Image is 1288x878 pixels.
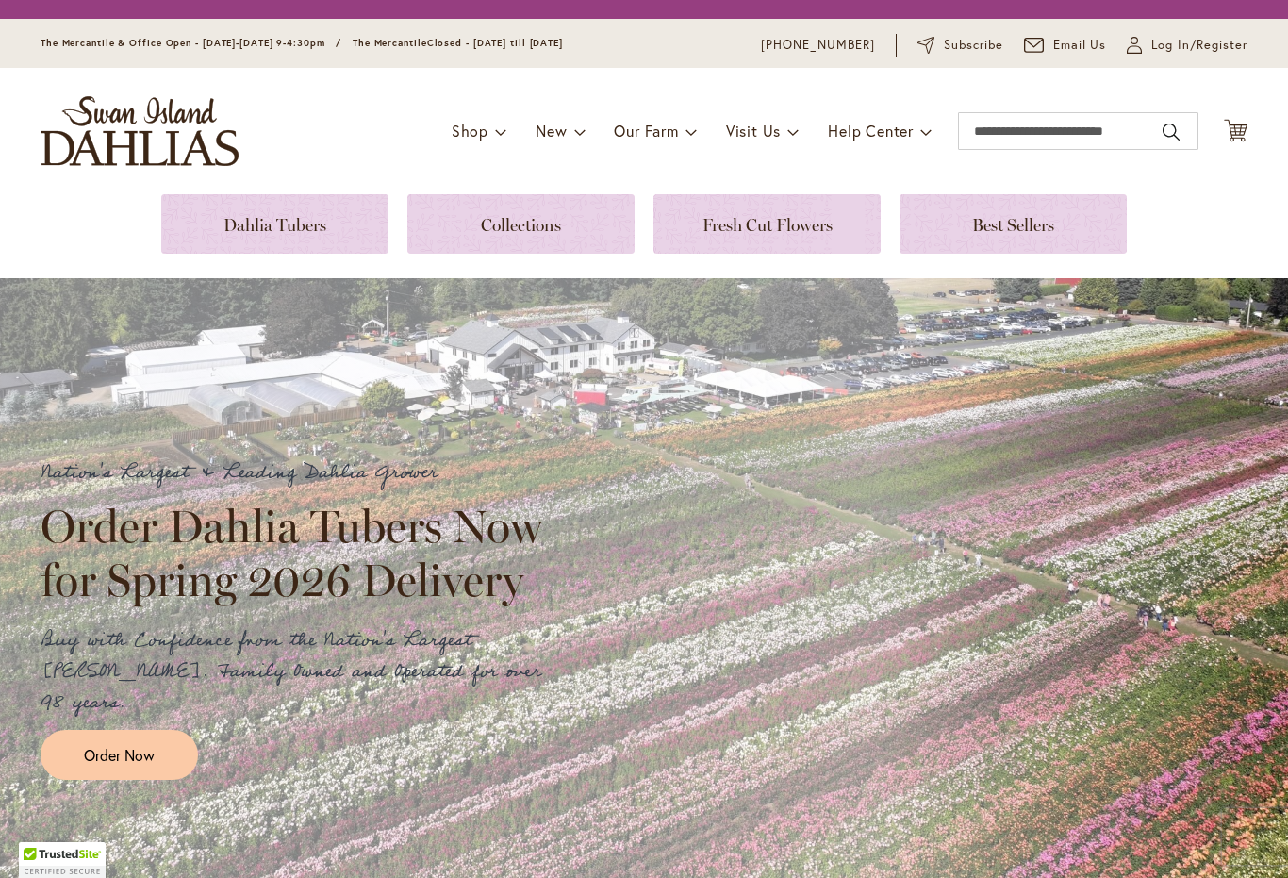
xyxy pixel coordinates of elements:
[84,744,155,766] span: Order Now
[41,96,239,166] a: store logo
[1163,117,1180,147] button: Search
[536,121,567,141] span: New
[452,121,488,141] span: Shop
[828,121,914,141] span: Help Center
[761,36,875,55] a: [PHONE_NUMBER]
[1053,36,1107,55] span: Email Us
[917,36,1003,55] a: Subscribe
[41,500,559,605] h2: Order Dahlia Tubers Now for Spring 2026 Delivery
[41,37,427,49] span: The Mercantile & Office Open - [DATE]-[DATE] 9-4:30pm / The Mercantile
[1127,36,1247,55] a: Log In/Register
[427,37,563,49] span: Closed - [DATE] till [DATE]
[614,121,678,141] span: Our Farm
[944,36,1003,55] span: Subscribe
[1024,36,1107,55] a: Email Us
[726,121,781,141] span: Visit Us
[41,625,559,719] p: Buy with Confidence from the Nation's Largest [PERSON_NAME]. Family Owned and Operated for over 9...
[1151,36,1247,55] span: Log In/Register
[41,457,559,489] p: Nation's Largest & Leading Dahlia Grower
[41,730,198,780] a: Order Now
